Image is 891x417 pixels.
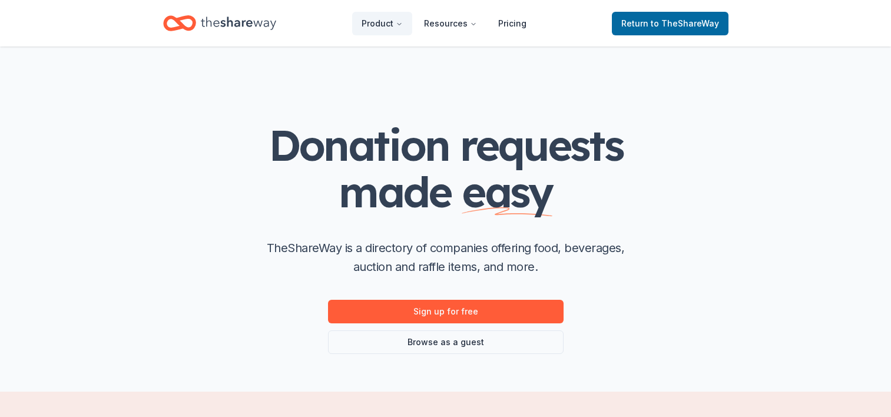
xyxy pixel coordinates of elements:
[257,239,634,276] p: TheShareWay is a directory of companies offering food, beverages, auction and raffle items, and m...
[328,330,564,354] a: Browse as a guest
[621,16,719,31] span: Return
[462,165,552,218] span: easy
[489,12,536,35] a: Pricing
[415,12,486,35] button: Resources
[352,9,536,37] nav: Main
[328,300,564,323] a: Sign up for free
[651,18,719,28] span: to TheShareWay
[612,12,728,35] a: Returnto TheShareWay
[210,122,681,215] h1: Donation requests made
[163,9,276,37] a: Home
[352,12,412,35] button: Product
